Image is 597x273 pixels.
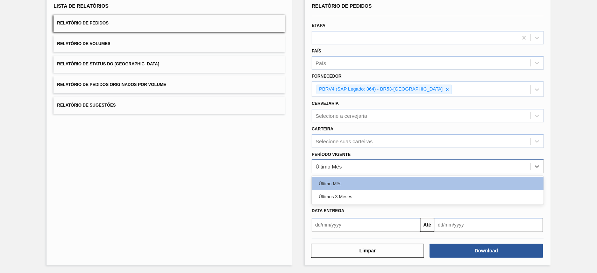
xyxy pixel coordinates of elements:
[317,85,443,94] div: PBRV4 (SAP Legado: 364) - BR53-[GEOGRAPHIC_DATA]
[434,218,542,232] input: dd/mm/yyyy
[54,15,285,32] button: Relatório de Pedidos
[312,101,339,106] label: Cervejaria
[54,97,285,114] button: Relatório de Sugestões
[54,35,285,52] button: Relatório de Volumes
[312,218,420,232] input: dd/mm/yyyy
[312,190,543,203] div: Últimos 3 Meses
[57,21,108,26] span: Relatório de Pedidos
[312,127,333,131] label: Carteira
[57,41,110,46] span: Relatório de Volumes
[312,152,350,157] label: Período Vigente
[315,60,326,66] div: País
[312,49,321,53] label: País
[315,164,342,170] div: Último Mês
[57,62,159,66] span: Relatório de Status do [GEOGRAPHIC_DATA]
[312,3,372,9] span: Relatório de Pedidos
[57,103,116,108] span: Relatório de Sugestões
[312,74,341,79] label: Fornecedor
[311,244,424,258] button: Limpar
[315,138,372,144] div: Selecione suas carteiras
[420,218,434,232] button: Até
[54,3,108,9] span: Lista de Relatórios
[312,208,344,213] span: Data entrega
[312,23,325,28] label: Etapa
[57,82,166,87] span: Relatório de Pedidos Originados por Volume
[312,177,543,190] div: Último Mês
[54,76,285,93] button: Relatório de Pedidos Originados por Volume
[315,113,367,118] div: Selecione a cervejaria
[54,56,285,73] button: Relatório de Status do [GEOGRAPHIC_DATA]
[429,244,542,258] button: Download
